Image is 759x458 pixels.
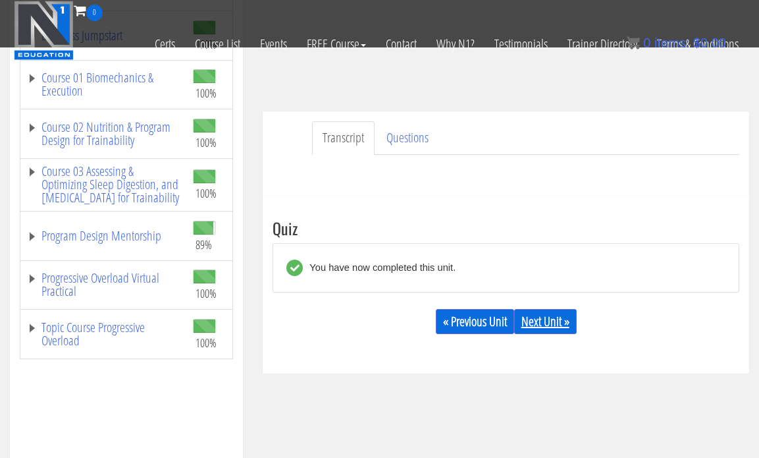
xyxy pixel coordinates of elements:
a: Contact [376,21,427,67]
a: Trainer Directory [558,21,647,67]
a: Topic Course Progressive Overload [27,321,180,347]
a: Program Design Mentorship [27,229,180,243]
a: Course 03 Assessing & Optimizing Sleep Digestion, and [MEDICAL_DATA] for Trainability [27,165,180,204]
span: 0 [86,5,103,21]
span: 100% [196,86,217,100]
bdi: 0.00 [693,36,726,50]
span: 100% [196,186,217,200]
a: Progressive Overload Virtual Practical [27,272,180,298]
span: 89% [196,237,212,252]
a: Certs [145,21,185,67]
span: 0 [643,36,650,50]
img: n1-education [14,1,74,60]
span: $ [693,36,700,50]
a: 0 items: $0.00 [627,36,726,50]
a: Questions [376,121,439,155]
a: 0 [74,1,103,19]
span: 100% [196,335,217,350]
span: 100% [196,286,217,301]
a: Course 02 Nutrition & Program Design for Trainability [27,121,180,147]
a: Testimonials [484,21,558,67]
a: Events [250,21,297,67]
h3: Quiz [273,219,739,237]
a: « Previous Unit [436,309,514,334]
div: You have now completed this unit. [303,260,456,276]
a: Course 01 Biomechanics & Execution [27,71,180,98]
a: Next Unit » [514,309,577,334]
a: Why N1? [427,21,484,67]
span: items: [654,36,689,50]
img: icon11.png [627,36,640,49]
a: Terms & Conditions [647,21,748,67]
span: 100% [196,135,217,150]
a: Transcript [312,121,375,155]
a: Course List [185,21,250,67]
a: FREE Course [297,21,376,67]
